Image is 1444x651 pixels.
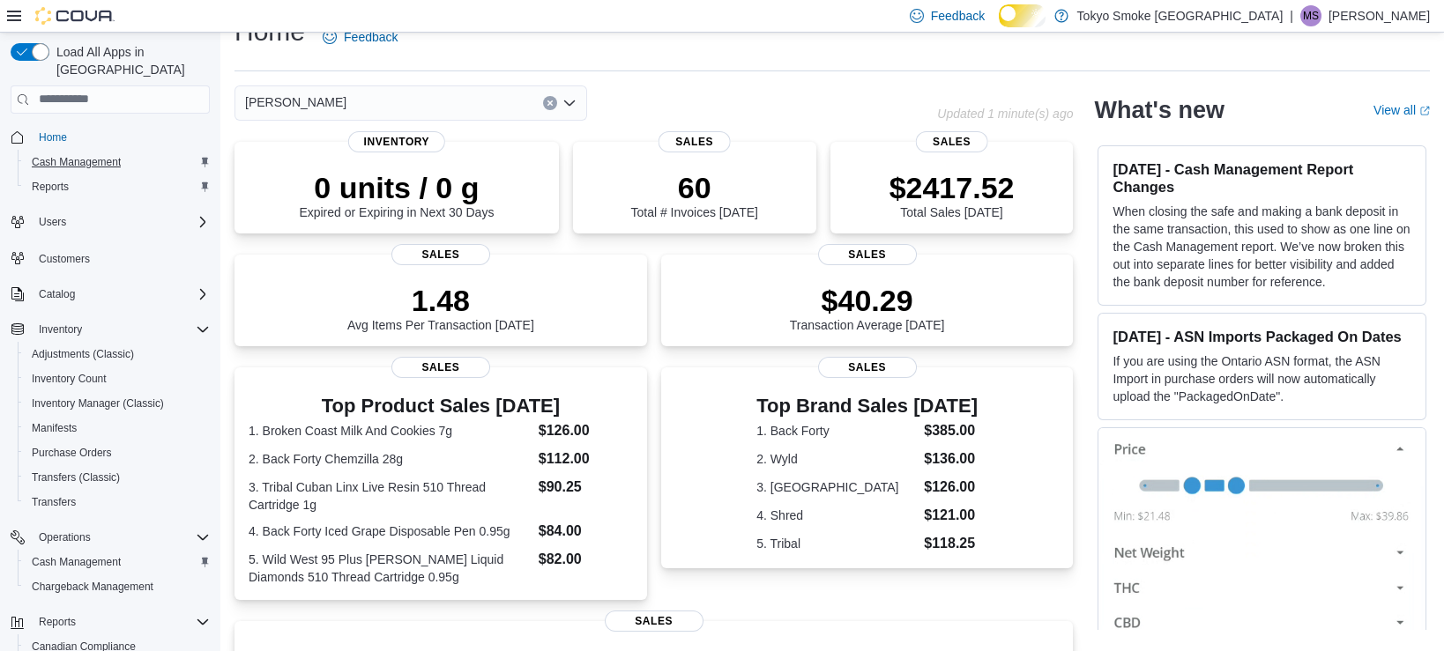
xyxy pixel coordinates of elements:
[543,96,557,110] button: Clear input
[25,152,128,173] a: Cash Management
[25,551,128,573] a: Cash Management
[32,555,121,569] span: Cash Management
[32,611,83,633] button: Reports
[49,43,210,78] span: Load All Apps in [GEOGRAPHIC_DATA]
[344,28,398,46] span: Feedback
[18,416,217,440] button: Manifests
[1300,5,1321,26] div: Melissa Simon
[39,322,82,337] span: Inventory
[924,420,978,441] dd: $385.00
[25,344,141,365] a: Adjustments (Classic)
[924,477,978,498] dd: $126.00
[25,393,210,414] span: Inventory Manager (Classic)
[539,420,633,441] dd: $126.00
[25,176,210,197] span: Reports
[249,422,532,440] dt: 1. Broken Coast Milk And Cookies 7g
[245,92,346,113] span: [PERSON_NAME]
[25,467,127,488] a: Transfers (Classic)
[32,611,210,633] span: Reports
[18,391,217,416] button: Inventory Manager (Classic)
[32,211,210,233] span: Users
[999,4,1045,27] input: Dark Mode
[25,368,114,389] a: Inventory Count
[35,7,115,25] img: Cova
[39,252,90,266] span: Customers
[4,525,217,550] button: Operations
[25,418,210,439] span: Manifests
[32,347,134,361] span: Adjustments (Classic)
[539,521,633,542] dd: $84.00
[562,96,577,110] button: Open list of options
[25,576,160,597] a: Chargeback Management
[32,396,164,411] span: Inventory Manager (Classic)
[32,319,210,340] span: Inventory
[1113,203,1411,291] p: When closing the safe and making a bank deposit in the same transaction, this used to show as one...
[1303,5,1319,26] span: MS
[756,507,917,524] dt: 4. Shred
[4,124,217,150] button: Home
[4,210,217,234] button: Users
[630,170,757,205] p: 60
[347,283,534,332] div: Avg Items Per Transaction [DATE]
[818,244,917,265] span: Sales
[391,357,490,378] span: Sales
[658,131,731,152] span: Sales
[25,393,171,414] a: Inventory Manager (Classic)
[889,170,1015,219] div: Total Sales [DATE]
[4,282,217,307] button: Catalog
[605,610,703,632] span: Sales
[790,283,945,332] div: Transaction Average [DATE]
[937,107,1073,121] p: Updated 1 minute(s) ago
[756,535,917,552] dt: 5. Tribal
[32,527,98,548] button: Operations
[18,490,217,514] button: Transfers
[756,450,917,468] dt: 2. Wyld
[32,284,82,305] button: Catalog
[25,176,76,197] a: Reports
[630,170,757,219] div: Total # Invoices [DATE]
[391,244,490,265] span: Sales
[32,421,77,435] span: Manifests
[249,522,532,540] dt: 4. Back Forty Iced Grape Disposable Pen 0.95g
[25,551,210,573] span: Cash Management
[1077,5,1284,26] p: Tokyo Smoke [GEOGRAPHIC_DATA]
[249,478,532,514] dt: 3. Tribal Cuban Linx Live Resin 510 Thread Cartridge 1g
[39,530,91,544] span: Operations
[25,442,210,463] span: Purchase Orders
[790,283,945,318] p: $40.29
[1113,160,1411,196] h3: [DATE] - Cash Management Report Changes
[32,319,89,340] button: Inventory
[539,448,633,470] dd: $112.00
[32,127,74,148] a: Home
[4,610,217,634] button: Reports
[924,505,978,526] dd: $121.00
[316,19,405,55] a: Feedback
[18,465,217,490] button: Transfers (Classic)
[18,366,217,391] button: Inventory Count
[32,495,76,509] span: Transfers
[32,247,210,269] span: Customers
[249,396,633,417] h3: Top Product Sales [DATE]
[32,284,210,305] span: Catalog
[32,580,153,594] span: Chargeback Management
[25,467,210,488] span: Transfers (Classic)
[32,180,69,194] span: Reports
[4,245,217,270] button: Customers
[1290,5,1293,26] p: |
[348,131,445,152] span: Inventory
[25,492,210,513] span: Transfers
[32,527,210,548] span: Operations
[299,170,494,219] div: Expired or Expiring in Next 30 Days
[32,470,120,485] span: Transfers (Classic)
[347,283,534,318] p: 1.48
[18,342,217,366] button: Adjustments (Classic)
[889,170,1015,205] p: $2417.52
[25,344,210,365] span: Adjustments (Classic)
[1329,5,1430,26] p: [PERSON_NAME]
[32,446,112,460] span: Purchase Orders
[924,448,978,470] dd: $136.00
[1094,96,1224,124] h2: What's new
[539,477,633,498] dd: $90.25
[999,27,1000,28] span: Dark Mode
[539,549,633,570] dd: $82.00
